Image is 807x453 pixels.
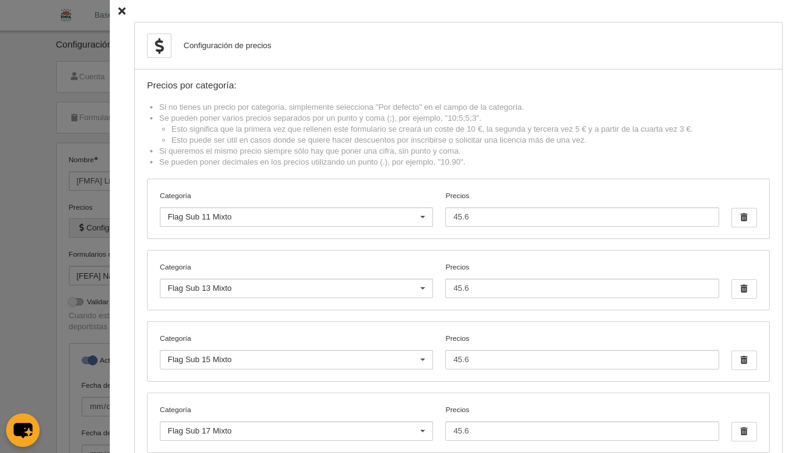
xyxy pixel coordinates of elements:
[118,7,126,15] i: Cerrar
[159,113,770,146] li: Se pueden poner varios precios separados por un punto y coma (;), por ejemplo, "10;5;5;3".
[147,80,770,91] div: Precios por categoría:
[160,404,433,415] label: Categoría
[168,355,232,364] span: Flag Sub 15 Mixto
[168,284,232,293] span: Flag Sub 13 Mixto
[445,190,719,227] label: Precios
[445,350,719,369] input: Precios
[159,157,770,168] li: Se pueden poner decimales en los precios utilizando un punto (.), por ejemplo, "10.90".
[160,190,433,201] label: Categoría
[171,124,770,135] li: Esto significa que la primera vez que rellenen este formulario se creará un coste de 10 €, la seg...
[160,333,433,344] label: Categoría
[6,413,40,447] button: chat-button
[445,262,719,298] label: Precios
[171,135,770,146] li: Esto puede ser útil en casos donde se quiere hacer descuentos por inscribirse o solicitar una lic...
[168,426,232,435] span: Flag Sub 17 Mixto
[445,207,719,227] input: Precios
[445,333,719,369] label: Precios
[445,404,719,441] label: Precios
[445,421,719,441] input: Precios
[184,40,271,51] div: Configuración de precios
[160,262,433,273] label: Categoría
[168,212,232,221] span: Flag Sub 11 Mixto
[445,279,719,298] input: Precios
[159,102,770,113] li: Si no tienes un precio por categoría, simplemente selecciona "Por defecto" en el campo de la cate...
[159,146,770,157] li: Si queremos el mismo precio siempre sólo hay que poner una cifra, sin punto y coma.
